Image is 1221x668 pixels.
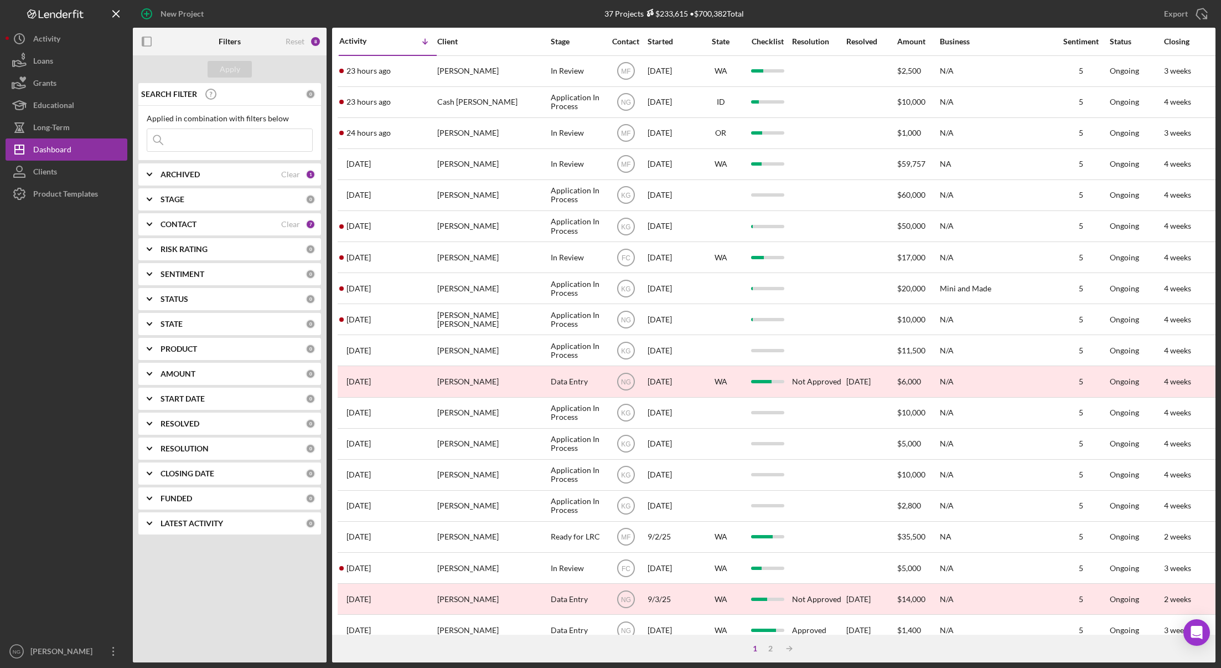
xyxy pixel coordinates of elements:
[621,161,630,168] text: MF
[33,116,70,141] div: Long-Term
[621,130,630,137] text: MF
[940,212,1051,241] div: N/A
[648,150,697,179] div: [DATE]
[306,444,315,454] div: 0
[346,408,371,417] time: 2025-09-12 16:28
[897,367,939,396] div: $6,000
[1053,408,1109,417] div: 5
[940,305,1051,334] div: N/A
[346,284,371,293] time: 2025-09-14 05:15
[161,345,197,353] b: PRODUCT
[940,398,1051,428] div: N/A
[648,181,697,210] div: [DATE]
[281,220,300,229] div: Clear
[1053,595,1109,604] div: 5
[437,460,548,490] div: [PERSON_NAME]
[644,9,688,18] div: $233,615
[306,269,315,279] div: 0
[897,97,925,106] span: $10,000
[1164,221,1191,230] time: 4 weeks
[699,253,743,262] div: WA
[1053,564,1109,573] div: 5
[621,595,631,603] text: NG
[1164,532,1191,541] time: 2 weeks
[437,243,548,272] div: [PERSON_NAME]
[346,532,371,541] time: 2025-09-11 04:11
[306,319,315,329] div: 0
[346,564,371,573] time: 2025-09-10 01:35
[1110,37,1163,46] div: Status
[33,50,53,75] div: Loans
[437,212,548,241] div: [PERSON_NAME]
[1053,532,1109,541] div: 5
[744,37,791,46] div: Checklist
[551,398,604,428] div: Application In Process
[897,253,925,262] span: $17,000
[346,253,371,262] time: 2025-09-15 01:23
[306,344,315,354] div: 0
[346,626,371,635] time: 2025-09-09 22:42
[306,518,315,528] div: 0
[1183,619,1210,646] div: Open Intercom Messenger
[161,170,200,179] b: ARCHIVED
[551,336,604,365] div: Application In Process
[621,533,630,541] text: MF
[437,150,548,179] div: [PERSON_NAME]
[699,377,743,386] div: WA
[551,460,604,490] div: Application In Process
[940,553,1051,583] div: N/A
[161,494,192,503] b: FUNDED
[161,320,183,328] b: STATE
[437,37,548,46] div: Client
[346,222,371,230] time: 2025-09-15 01:43
[648,460,697,490] div: [DATE]
[792,626,826,635] div: Approved
[346,439,371,448] time: 2025-09-12 13:11
[346,66,391,75] time: 2025-09-16 00:39
[1053,66,1109,75] div: 5
[940,37,1051,46] div: Business
[621,285,630,292] text: KG
[306,169,315,179] div: 1
[648,119,697,148] div: [DATE]
[621,316,631,323] text: NG
[437,429,548,459] div: [PERSON_NAME]
[648,491,697,521] div: [DATE]
[437,305,548,334] div: [PERSON_NAME] [PERSON_NAME]
[551,212,604,241] div: Application In Process
[1164,284,1191,293] time: 4 weeks
[897,439,921,448] span: $5,000
[1164,408,1191,417] time: 4 weeks
[648,305,697,334] div: [DATE]
[897,470,925,479] span: $10,000
[306,494,315,503] div: 0
[940,522,1051,552] div: NA
[346,160,371,168] time: 2025-09-15 16:21
[1110,66,1139,75] div: Ongoing
[1164,501,1191,510] time: 4 weeks
[1053,626,1109,635] div: 5
[6,28,127,50] a: Activity
[940,181,1051,210] div: N/A
[1053,470,1109,479] div: 5
[940,460,1051,490] div: N/A
[897,563,921,573] span: $5,000
[648,88,697,117] div: [DATE]
[346,346,371,355] time: 2025-09-13 01:29
[1164,315,1191,324] time: 4 weeks
[33,94,74,119] div: Educational
[621,471,630,479] text: KG
[1053,97,1109,106] div: 5
[621,223,630,230] text: KG
[28,640,100,665] div: [PERSON_NAME]
[763,644,778,653] div: 2
[339,37,388,45] div: Activity
[6,116,127,138] a: Long-Term
[310,36,321,47] div: 8
[551,615,604,645] div: Data Entry
[1164,346,1191,355] time: 4 weeks
[13,649,20,655] text: NG
[1164,594,1191,604] time: 2 weeks
[897,190,925,199] span: $60,000
[437,119,548,148] div: [PERSON_NAME]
